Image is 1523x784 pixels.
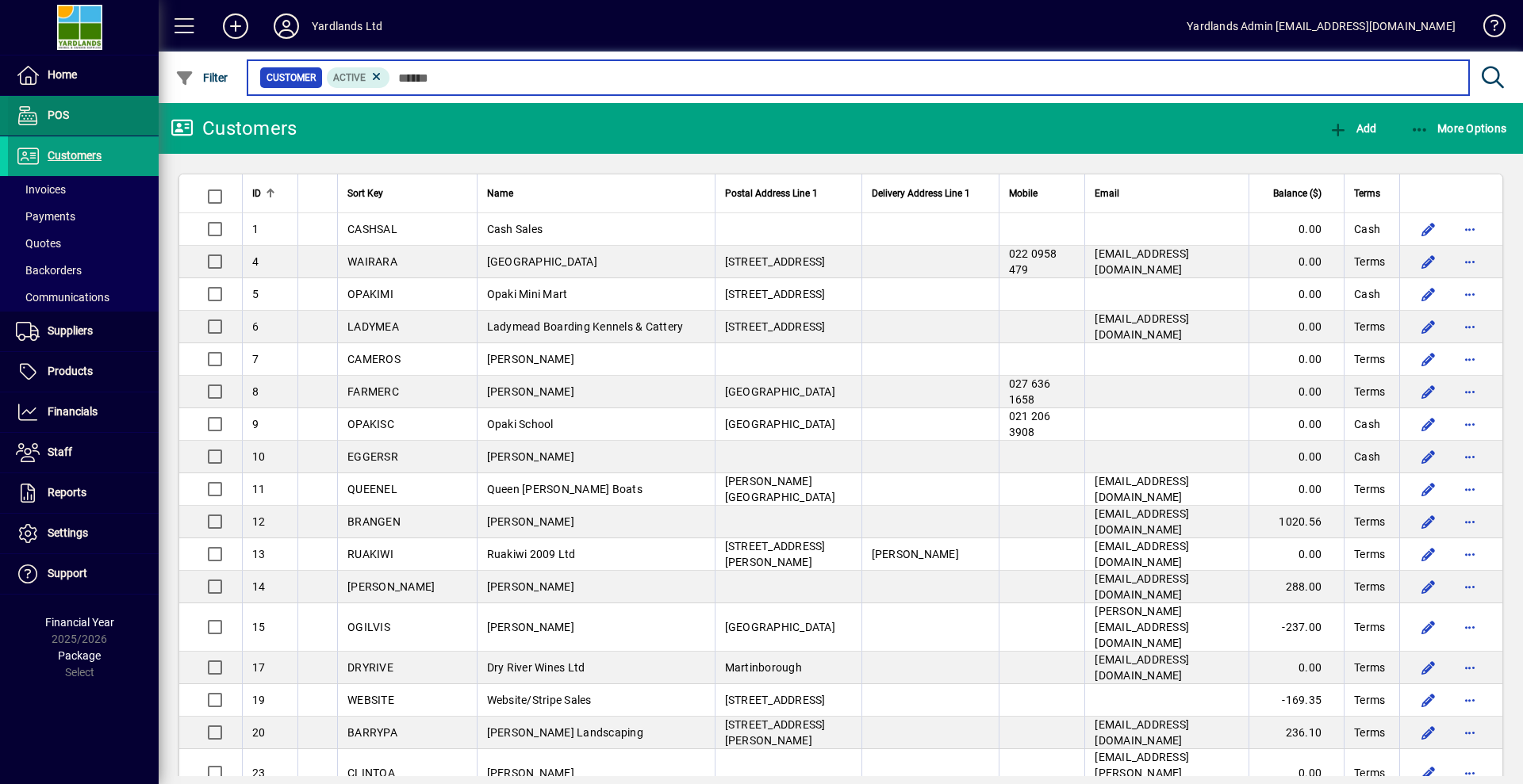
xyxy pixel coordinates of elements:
[725,320,826,333] span: [STREET_ADDRESS]
[16,183,66,196] span: Invoices
[1354,449,1380,465] span: Cash
[16,210,75,223] span: Payments
[8,514,159,553] a: Settings
[347,185,383,202] span: Sort Key
[252,515,266,528] span: 12
[48,526,88,539] span: Settings
[1457,509,1483,534] button: More options
[1354,765,1385,781] span: Terms
[252,385,259,398] span: 8
[1457,687,1483,713] button: More options
[252,353,259,365] span: 7
[347,548,393,560] span: RUAKIWI
[487,694,592,706] span: Website/Stripe Sales
[8,257,159,284] a: Backorders
[1249,717,1344,749] td: 236.10
[347,694,394,706] span: WEBSITE
[347,483,397,495] span: QUEENEL
[347,726,397,739] span: BARRYPA
[8,284,159,311] a: Communications
[1354,619,1385,635] span: Terms
[252,767,266,779] span: 23
[1416,249,1441,274] button: Edit
[347,320,399,333] span: LADYMEA
[1354,692,1385,708] span: Terms
[252,255,259,268] span: 4
[725,718,826,747] span: [STREET_ADDRESS][PERSON_NAME]
[347,255,397,268] span: WAIRARA
[1457,346,1483,372] button: More options
[261,12,312,40] button: Profile
[1416,614,1441,640] button: Edit
[1354,546,1385,562] span: Terms
[1249,652,1344,684] td: 0.00
[1329,122,1376,135] span: Add
[16,291,109,304] span: Communications
[8,230,159,257] a: Quotes
[1249,408,1344,441] td: 0.00
[1457,281,1483,307] button: More options
[252,621,266,633] span: 15
[1416,411,1441,437] button: Edit
[252,483,266,495] span: 11
[725,185,818,202] span: Postal Address Line 1
[1354,416,1380,432] span: Cash
[1457,541,1483,567] button: More options
[487,320,684,333] span: Ladymead Boarding Kennels & Cattery
[725,288,826,300] span: [STREET_ADDRESS]
[252,450,266,463] span: 10
[487,580,574,593] span: [PERSON_NAME]
[1009,185,1038,202] span: Mobile
[8,554,159,594] a: Support
[1095,718,1189,747] span: [EMAIL_ADDRESS][DOMAIN_NAME]
[8,203,159,230] a: Payments
[487,515,574,528] span: [PERSON_NAME]
[1416,314,1441,339] button: Edit
[1457,574,1483,599] button: More options
[487,418,554,430] span: Opaki School
[1416,720,1441,745] button: Edit
[8,352,159,392] a: Products
[1457,314,1483,339] button: More options
[347,580,435,593] span: [PERSON_NAME]
[252,320,259,333] span: 6
[1416,687,1441,713] button: Edit
[1249,506,1344,538] td: 1020.56
[252,661,266,674] span: 17
[252,185,288,202] div: ID
[48,149,102,162] span: Customers
[1416,379,1441,404] button: Edit
[1249,311,1344,343] td: 0.00
[1416,655,1441,680] button: Edit
[1249,343,1344,376] td: 0.00
[487,185,705,202] div: Name
[487,621,574,633] span: [PERSON_NAME]
[252,185,261,202] span: ID
[725,661,802,674] span: Martinborough
[1416,346,1441,372] button: Edit
[487,288,568,300] span: Opaki Mini Mart
[347,767,395,779] span: CLINTOA
[1406,114,1511,143] button: More Options
[347,661,393,674] span: DRYRIVE
[48,68,77,81] span: Home
[171,116,297,141] div: Customers
[1095,605,1189,649] span: [PERSON_NAME][EMAIL_ADDRESS][DOMAIN_NAME]
[312,13,382,39] div: Yardlands Ltd
[1410,122,1507,135] span: More Options
[1354,384,1385,400] span: Terms
[725,621,835,633] span: [GEOGRAPHIC_DATA]
[8,96,159,136] a: POS
[1273,185,1322,202] span: Balance ($)
[1009,377,1051,406] span: 027 636 1658
[48,109,69,121] span: POS
[725,418,835,430] span: [GEOGRAPHIC_DATA]
[1249,278,1344,311] td: 0.00
[347,385,399,398] span: FARMERC
[1416,281,1441,307] button: Edit
[48,405,98,418] span: Financials
[1457,655,1483,680] button: More options
[1416,509,1441,534] button: Edit
[1095,185,1119,202] span: Email
[872,185,970,202] span: Delivery Address Line 1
